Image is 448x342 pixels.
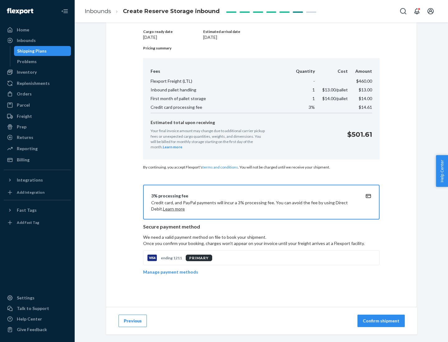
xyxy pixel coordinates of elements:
[151,103,288,113] td: Credit card processing fee
[203,34,380,40] p: [DATE]
[315,68,348,77] th: Cost
[151,68,288,77] th: Fees
[14,57,71,67] a: Problems
[163,206,185,212] button: Learn more
[4,325,71,335] button: Give Feedback
[17,37,36,44] div: Inbounds
[436,155,448,187] button: Help Center
[151,128,266,150] p: Your final invoice amount may change due to additional carrier pickup fees or unexpected cargo qu...
[161,255,182,261] p: ending 1211
[4,100,71,110] a: Parcel
[143,223,380,230] p: Secure payment method
[58,5,71,17] button: Close Navigation
[17,207,37,213] div: Fast Tags
[4,67,71,77] a: Inventory
[359,96,372,101] span: $14.00
[143,269,198,275] p: Manage payment methods
[397,5,409,17] button: Open Search Box
[424,5,437,17] button: Open account menu
[85,8,111,15] a: Inbounds
[4,25,71,35] a: Home
[17,305,49,312] div: Talk to Support
[4,89,71,99] a: Orders
[17,80,50,86] div: Replenishments
[17,190,44,195] div: Add Integration
[17,102,30,108] div: Parcel
[17,177,43,183] div: Integrations
[151,94,288,103] td: First month of pallet storage
[359,87,372,92] span: $13.00
[288,77,315,85] td: -
[151,77,288,85] td: Flexport Freight (LTL)
[17,157,30,163] div: Billing
[4,35,71,45] a: Inbounds
[7,8,33,14] img: Flexport logo
[17,295,35,301] div: Settings
[4,314,71,324] a: Help Center
[119,315,147,327] button: Previous
[17,48,47,54] div: Shipping Plans
[143,29,202,34] p: Cargo ready date
[356,78,372,84] span: $460.00
[4,111,71,121] a: Freight
[357,315,405,327] button: Confirm shipment
[322,96,348,101] span: $14.00 /pallet
[17,113,32,119] div: Freight
[4,144,71,154] a: Reporting
[151,193,357,199] div: 3% processing fee
[4,205,71,215] button: Fast Tags
[14,46,71,56] a: Shipping Plans
[359,104,372,110] span: $14.61
[17,146,38,152] div: Reporting
[4,293,71,303] a: Settings
[17,91,32,97] div: Orders
[4,303,71,313] a: Talk to Support
[4,218,71,228] a: Add Fast Tag
[17,124,26,130] div: Prep
[17,58,37,65] div: Problems
[143,164,380,170] p: By continuing, you accept Flexport's . You will not be charged until we receive your shipment.
[363,318,399,324] p: Confirm shipment
[17,27,29,33] div: Home
[143,34,202,40] p: [DATE]
[151,85,288,94] td: Inbound pallet handling
[17,316,42,322] div: Help Center
[288,85,315,94] td: 1
[151,200,357,212] p: Credit card, and PayPal payments will incur a 3% processing fee. You can avoid the fee by using D...
[4,78,71,88] a: Replenishments
[17,220,39,225] div: Add Fast Tag
[288,68,315,77] th: Quantity
[4,122,71,132] a: Prep
[143,240,380,247] p: Once you confirm your booking, charges won't appear on your invoice until your freight arrives at...
[203,29,380,34] p: Estimated arrival date
[4,187,71,197] a: Add Integration
[143,234,380,247] p: We need a valid payment method on file to book your shipment.
[322,87,348,92] span: $13.00 /pallet
[17,69,37,75] div: Inventory
[4,155,71,165] a: Billing
[348,68,372,77] th: Amount
[411,5,423,17] button: Open notifications
[4,175,71,185] button: Integrations
[288,94,315,103] td: 1
[4,132,71,142] a: Returns
[347,130,372,139] p: $501.61
[17,326,47,333] div: Give Feedback
[151,119,342,126] p: Estimated total upon receiving
[186,255,212,261] div: PRIMARY
[80,2,225,21] ol: breadcrumbs
[17,134,33,141] div: Returns
[288,103,315,113] td: 3%
[143,45,380,51] p: Pricing summary
[123,8,220,15] span: Create Reserve Storage inbound
[163,144,182,150] button: Learn more
[203,165,238,169] a: terms and conditions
